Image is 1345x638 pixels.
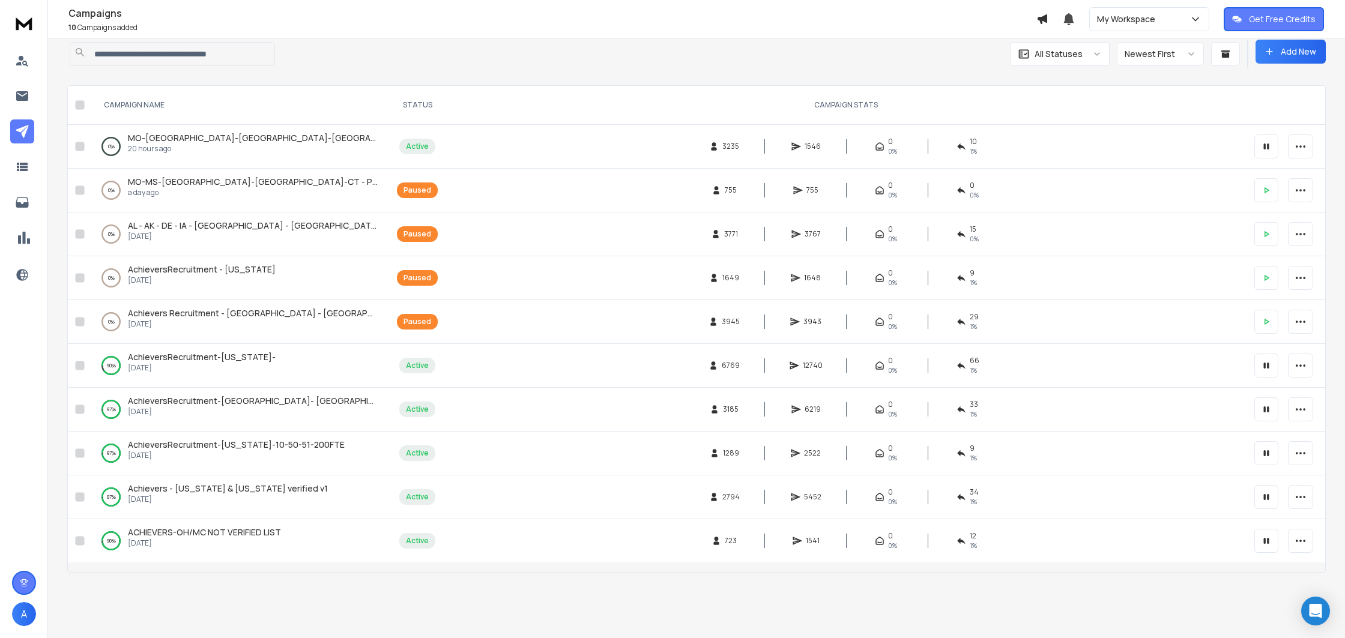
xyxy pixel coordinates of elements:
span: 0 [888,224,893,234]
td: 0%AL - AK - DE - IA - [GEOGRAPHIC_DATA] - [GEOGRAPHIC_DATA] - ME- [GEOGRAPHIC_DATA] - [GEOGRAPHIC... [89,212,390,256]
span: 1 % [970,278,977,287]
a: AchieversRecruitment-[US_STATE]-10-50-51-200FTE [128,439,345,451]
span: ACHIEVERS-OH/MC NOT VERIFIED LIST [128,526,281,538]
span: 2522 [804,448,821,458]
p: 0 % [108,140,115,152]
p: [DATE] [128,538,281,548]
a: MO-MS-[GEOGRAPHIC_DATA]-[GEOGRAPHIC_DATA]-CT - PROBLEM!!! [128,176,378,188]
th: STATUS [390,86,445,125]
span: 3185 [723,405,739,414]
span: 5452 [804,492,821,502]
p: 0 % [108,272,115,284]
p: 97 % [107,447,116,459]
span: 0 [970,181,975,190]
td: 97%Achievers - [US_STATE] & [US_STATE] verified v1[DATE] [89,475,390,519]
a: AL - AK - DE - IA - [GEOGRAPHIC_DATA] - [GEOGRAPHIC_DATA] - ME- [GEOGRAPHIC_DATA] - [GEOGRAPHIC_D... [128,220,378,232]
span: 0% [888,190,897,200]
span: 1 % [970,146,977,156]
p: 0 % [108,316,115,328]
div: Paused [403,185,431,195]
span: 10 [68,22,76,32]
td: 0%MO-[GEOGRAPHIC_DATA]-[GEOGRAPHIC_DATA]-[GEOGRAPHIC_DATA]-[GEOGRAPHIC_DATA] - NOT VERIFIED VIA R... [89,125,390,169]
a: ACHIEVERS-OH/MC NOT VERIFIED LIST [128,526,281,538]
span: 0% [888,322,897,331]
span: 0 [888,137,893,146]
span: 755 [806,185,818,195]
p: 97 % [107,491,116,503]
span: 1649 [722,273,739,283]
a: AchieversRecruitment-[GEOGRAPHIC_DATA]- [GEOGRAPHIC_DATA]- [128,395,378,407]
span: 0% [888,541,897,550]
span: 9 [970,268,975,278]
span: 9 [970,444,975,453]
div: Paused [403,317,431,327]
div: Active [406,536,429,546]
span: 12 [970,531,976,541]
span: 0% [888,366,897,375]
button: Newest First [1117,42,1204,66]
span: 3943 [803,317,821,327]
span: 0% [888,278,897,287]
span: 0 [888,487,893,497]
span: 0 [888,312,893,322]
p: [DATE] [128,495,328,504]
p: [DATE] [128,275,276,285]
span: 29 [970,312,979,322]
span: AL - AK - DE - IA - [GEOGRAPHIC_DATA] - [GEOGRAPHIC_DATA] - ME- [GEOGRAPHIC_DATA] - [GEOGRAPHIC_D... [128,220,689,231]
p: [DATE] [128,232,378,241]
img: logo [12,12,36,34]
p: All Statuses [1035,48,1083,60]
span: 6219 [805,405,821,414]
span: Achievers Recruitment - [GEOGRAPHIC_DATA] - [GEOGRAPHIC_DATA] - [GEOGRAPHIC_DATA] - [GEOGRAPHIC_D... [128,307,606,319]
td: 0%AchieversRecruitment - [US_STATE][DATE] [89,256,390,300]
p: 0 % [108,228,115,240]
div: Paused [403,273,431,283]
span: 1 % [970,409,977,419]
button: A [12,602,36,626]
div: Active [406,142,429,151]
p: a day ago [128,188,378,197]
p: 96 % [107,535,116,547]
span: 15 [970,224,976,234]
span: 3771 [724,229,738,239]
span: 1 % [970,322,977,331]
span: 0 [888,400,893,409]
td: 96%ACHIEVERS-OH/MC NOT VERIFIED LIST[DATE] [89,519,390,563]
span: 0% [888,409,897,419]
span: 755 [725,185,737,195]
div: Active [406,448,429,458]
td: 0%MO-MS-[GEOGRAPHIC_DATA]-[GEOGRAPHIC_DATA]-CT - PROBLEM!!!a day ago [89,169,390,212]
p: [DATE] [128,363,276,373]
span: 2794 [722,492,740,502]
span: MO-[GEOGRAPHIC_DATA]-[GEOGRAPHIC_DATA]-[GEOGRAPHIC_DATA]-[GEOGRAPHIC_DATA] - NOT VERIFIED VIA REA... [128,132,643,143]
span: 34 [970,487,979,497]
a: AchieversRecruitment-[US_STATE]- [128,351,276,363]
th: CAMPAIGN STATS [445,86,1247,125]
span: 1 % [970,366,977,375]
span: 0 [888,444,893,453]
p: 97 % [107,403,116,415]
span: 12740 [803,361,823,370]
span: MO-MS-[GEOGRAPHIC_DATA]-[GEOGRAPHIC_DATA]-CT - PROBLEM!!! [128,176,415,187]
span: 3767 [805,229,821,239]
td: 97%AchieversRecruitment-[US_STATE]-10-50-51-200FTE[DATE] [89,432,390,475]
p: 20 hours ago [128,144,378,154]
button: Add New [1256,40,1326,64]
span: AchieversRecruitment-[US_STATE]-10-50-51-200FTE [128,439,345,450]
button: Get Free Credits [1224,7,1324,31]
td: 90%AchieversRecruitment-[US_STATE]-[DATE] [89,344,390,388]
a: AchieversRecruitment - [US_STATE] [128,263,276,275]
a: Achievers Recruitment - [GEOGRAPHIC_DATA] - [GEOGRAPHIC_DATA] - [GEOGRAPHIC_DATA] - [GEOGRAPHIC_D... [128,307,378,319]
span: 33 [970,400,978,409]
a: Achievers - [US_STATE] & [US_STATE] verified v1 [128,483,328,495]
span: 1 % [970,541,977,550]
div: Active [406,492,429,502]
span: 0 [888,268,893,278]
span: 10 [970,137,977,146]
span: 1289 [723,448,739,458]
span: 1541 [806,536,820,546]
span: 1546 [805,142,821,151]
div: Open Intercom Messenger [1301,597,1330,625]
